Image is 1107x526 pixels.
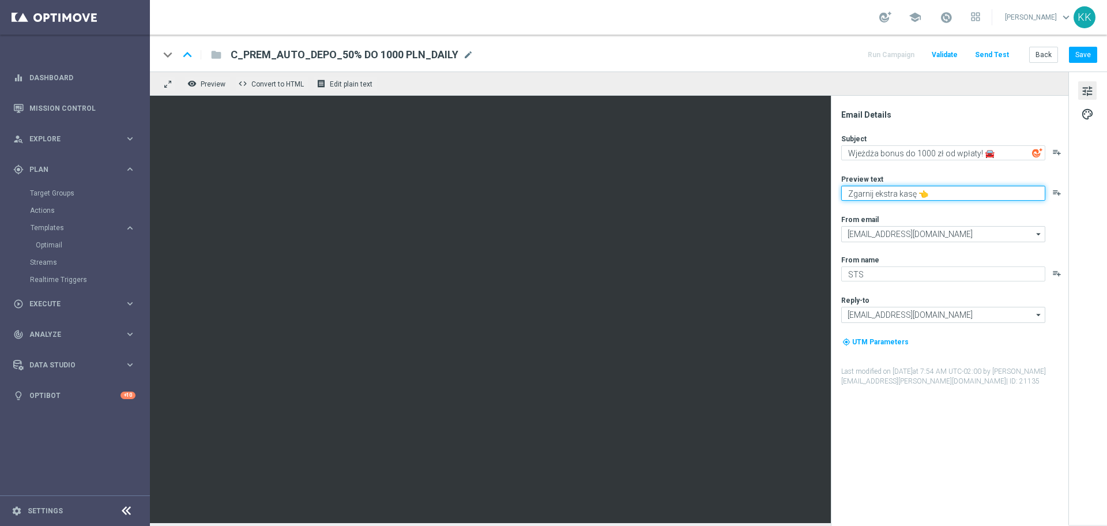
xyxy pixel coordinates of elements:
[13,330,136,339] button: track_changes Analyze keyboard_arrow_right
[29,93,135,123] a: Mission Control
[13,134,24,144] i: person_search
[1052,269,1061,278] button: playlist_add
[29,331,125,338] span: Analyze
[30,202,149,219] div: Actions
[1029,47,1058,63] button: Back
[29,380,121,411] a: Optibot
[13,390,24,401] i: lightbulb
[13,165,136,174] button: gps_fixed Plan keyboard_arrow_right
[29,362,125,369] span: Data Studio
[13,380,135,411] div: Optibot
[842,338,850,346] i: my_location
[28,508,63,514] a: Settings
[179,46,196,63] i: keyboard_arrow_up
[36,236,149,254] div: Optimail
[13,164,125,175] div: Plan
[31,224,125,231] div: Templates
[13,164,24,175] i: gps_fixed
[1004,9,1074,26] a: [PERSON_NAME]keyboard_arrow_down
[187,79,197,88] i: remove_red_eye
[30,275,120,284] a: Realtime Triggers
[13,329,24,340] i: track_changes
[13,360,136,370] button: Data Studio keyboard_arrow_right
[13,391,136,400] button: lightbulb Optibot +10
[1033,307,1045,322] i: arrow_drop_down
[13,134,136,144] button: person_search Explore keyboard_arrow_right
[13,134,125,144] div: Explore
[30,223,136,232] div: Templates keyboard_arrow_right
[125,329,135,340] i: keyboard_arrow_right
[201,80,225,88] span: Preview
[841,110,1067,120] div: Email Details
[1052,148,1061,157] button: playlist_add
[13,299,136,309] div: play_circle_outline Execute keyboard_arrow_right
[841,307,1045,323] input: kontakt@sts.pl
[12,506,22,516] i: settings
[30,254,149,271] div: Streams
[1081,84,1094,99] span: tune
[1078,81,1097,100] button: tune
[121,392,135,399] div: +10
[13,93,135,123] div: Mission Control
[463,50,473,60] span: mode_edit
[1081,107,1094,122] span: palette
[841,336,910,348] button: my_location UTM Parameters
[125,359,135,370] i: keyboard_arrow_right
[29,300,125,307] span: Execute
[30,258,120,267] a: Streams
[125,164,135,175] i: keyboard_arrow_right
[31,224,113,231] span: Templates
[1060,11,1072,24] span: keyboard_arrow_down
[13,73,136,82] button: equalizer Dashboard
[1033,227,1045,242] i: arrow_drop_down
[231,48,458,62] span: C_PREM_AUTO_DEPO_50% DO 1000 PLN_DAILY
[29,166,125,173] span: Plan
[13,329,125,340] div: Analyze
[125,298,135,309] i: keyboard_arrow_right
[13,62,135,93] div: Dashboard
[317,79,326,88] i: receipt
[314,76,378,91] button: receipt Edit plain text
[841,134,867,144] label: Subject
[30,219,149,254] div: Templates
[841,256,879,265] label: From name
[125,223,135,234] i: keyboard_arrow_right
[235,76,309,91] button: code Convert to HTML
[330,80,372,88] span: Edit plain text
[29,136,125,142] span: Explore
[852,338,909,346] span: UTM Parameters
[30,271,149,288] div: Realtime Triggers
[13,104,136,113] button: Mission Control
[1052,188,1061,197] button: playlist_add
[1074,6,1095,28] div: KK
[13,73,24,83] i: equalizer
[36,241,120,250] a: Optimail
[932,51,958,59] span: Validate
[841,175,883,184] label: Preview text
[841,367,1067,386] label: Last modified on [DATE] at 7:54 AM UTC-02:00 by [PERSON_NAME][EMAIL_ADDRESS][PERSON_NAME][DOMAIN_...
[1006,377,1040,385] span: | ID: 21135
[909,11,921,24] span: school
[1078,104,1097,123] button: palette
[841,296,869,305] label: Reply-to
[251,80,304,88] span: Convert to HTML
[13,299,125,309] div: Execute
[29,62,135,93] a: Dashboard
[973,47,1011,63] button: Send Test
[30,189,120,198] a: Target Groups
[1069,47,1097,63] button: Save
[238,79,247,88] span: code
[13,360,125,370] div: Data Studio
[841,226,1045,242] input: oferta@sts.pl
[30,206,120,215] a: Actions
[13,299,24,309] i: play_circle_outline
